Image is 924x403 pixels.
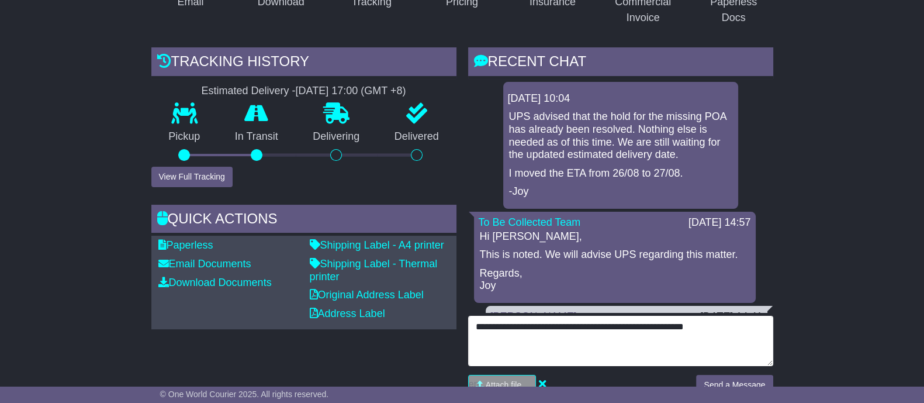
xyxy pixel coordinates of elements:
a: To Be Collected Team [479,216,581,228]
a: Paperless [158,239,213,251]
a: [PERSON_NAME] [490,311,577,322]
div: Estimated Delivery - [151,85,456,98]
span: © One World Courier 2025. All rights reserved. [160,390,329,399]
div: [DATE] 14:41 [700,311,763,323]
p: I moved the ETA from 26/08 to 27/08. [509,167,732,180]
p: UPS advised that the hold for the missing POA has already been resolved. Nothing else is needed a... [509,111,732,161]
p: Regards, Joy [480,267,750,292]
div: Tracking history [151,47,456,79]
a: Email Documents [158,258,251,270]
p: Hi [PERSON_NAME], [480,230,750,243]
div: [DATE] 17:00 (GMT +8) [296,85,406,98]
div: [DATE] 14:57 [688,216,751,229]
div: [DATE] 10:04 [508,92,733,105]
p: Delivering [296,130,378,143]
button: View Full Tracking [151,167,233,187]
div: RECENT CHAT [468,47,773,79]
a: Shipping Label - A4 printer [310,239,444,251]
a: Address Label [310,308,385,319]
a: Original Address Label [310,289,424,301]
p: Delivered [377,130,456,143]
p: -Joy [509,185,732,198]
p: This is noted. We will advise UPS regarding this matter. [480,249,750,261]
a: Shipping Label - Thermal printer [310,258,438,283]
button: Send a Message [696,375,773,395]
p: In Transit [217,130,296,143]
p: Pickup [151,130,218,143]
a: Download Documents [158,277,272,288]
div: Quick Actions [151,205,456,236]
